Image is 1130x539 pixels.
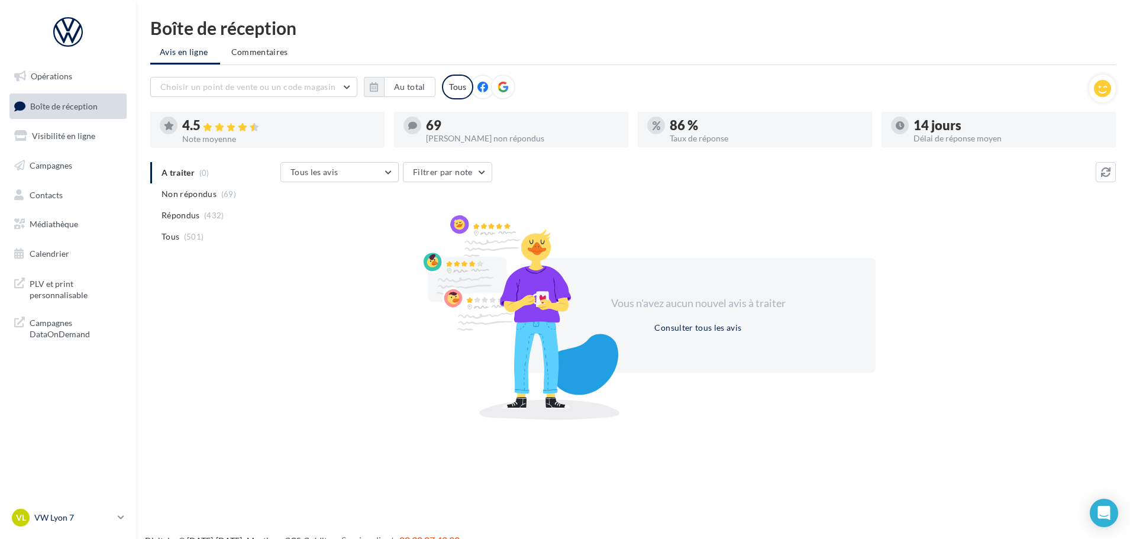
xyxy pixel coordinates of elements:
div: 4.5 [182,119,375,133]
div: Taux de réponse [670,134,863,143]
a: Contacts [7,183,129,208]
span: VL [16,512,26,524]
span: Opérations [31,71,72,81]
span: Contacts [30,189,63,199]
div: 86 % [670,119,863,132]
span: Tous [162,231,179,243]
a: Campagnes [7,153,129,178]
span: Non répondus [162,188,217,200]
span: Tous les avis [290,167,338,177]
div: Tous [442,75,473,99]
button: Consulter tous les avis [650,321,746,335]
div: Délai de réponse moyen [913,134,1106,143]
button: Tous les avis [280,162,399,182]
button: Choisir un point de vente ou un code magasin [150,77,357,97]
div: Boîte de réception [150,19,1116,37]
a: VL VW Lyon 7 [9,506,127,529]
span: (501) [184,232,204,241]
span: Commentaires [231,47,288,57]
span: PLV et print personnalisable [30,276,122,301]
a: Visibilité en ligne [7,124,129,149]
span: Médiathèque [30,219,78,229]
div: [PERSON_NAME] non répondus [426,134,619,143]
button: Filtrer par note [403,162,492,182]
a: Calendrier [7,241,129,266]
a: Boîte de réception [7,93,129,119]
div: Open Intercom Messenger [1090,499,1118,527]
a: Campagnes DataOnDemand [7,310,129,345]
p: VW Lyon 7 [34,512,113,524]
span: (69) [221,189,236,199]
span: Calendrier [30,248,69,259]
div: Vous n'avez aucun nouvel avis à traiter [596,296,800,311]
span: Campagnes [30,160,72,170]
span: Visibilité en ligne [32,131,95,141]
a: Opérations [7,64,129,89]
span: Campagnes DataOnDemand [30,315,122,340]
a: PLV et print personnalisable [7,271,129,306]
button: Au total [384,77,435,97]
button: Au total [364,77,435,97]
span: Répondus [162,209,200,221]
div: 14 jours [913,119,1106,132]
span: (432) [204,211,224,220]
a: Médiathèque [7,212,129,237]
div: 69 [426,119,619,132]
span: Boîte de réception [30,101,98,111]
span: Choisir un point de vente ou un code magasin [160,82,335,92]
div: Note moyenne [182,135,375,143]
